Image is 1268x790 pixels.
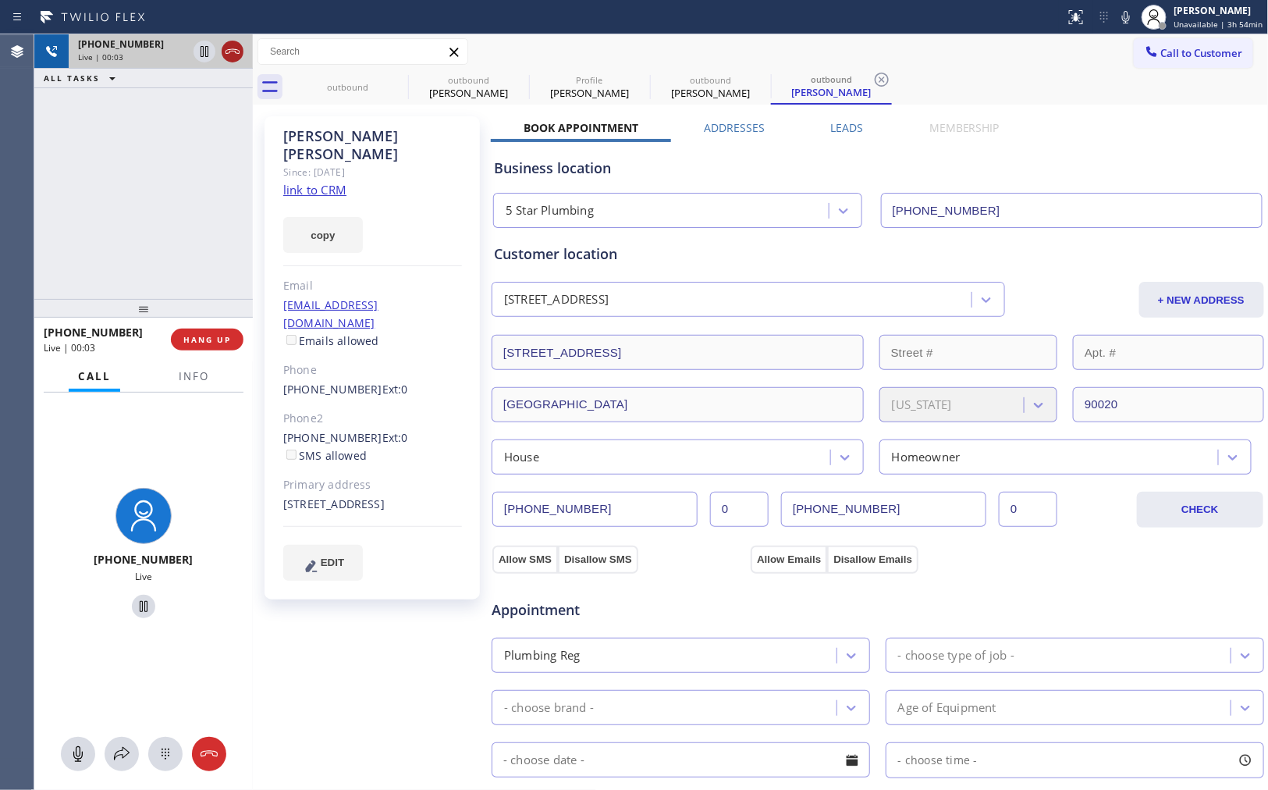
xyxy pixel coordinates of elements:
[169,361,218,392] button: Info
[531,74,648,86] div: Profile
[69,361,120,392] button: Call
[183,334,231,345] span: HANG UP
[506,202,594,220] div: 5 Star Plumbing
[492,546,558,574] button: Allow SMS
[410,86,527,100] div: [PERSON_NAME]
[382,382,408,397] span: Ext: 0
[898,699,996,717] div: Age of Equipment
[531,69,648,105] div: Mary Kerr
[132,595,155,618] button: Hold Customer
[44,73,100,84] span: ALL TASKS
[382,430,408,445] span: Ext: 0
[283,182,346,197] a: link to CRM
[831,120,864,135] label: Leads
[283,127,462,163] div: [PERSON_NAME] [PERSON_NAME]
[781,492,986,527] input: Phone Number 2
[492,335,864,370] input: Address
[283,430,382,445] a: [PHONE_NUMBER]
[898,753,978,767] span: - choose time -
[773,69,890,103] div: Mary Kerr
[494,244,1262,265] div: Customer location
[148,737,183,771] button: Open dialpad
[105,737,139,771] button: Open directory
[504,646,580,664] div: Plumbing Reg
[1115,6,1137,28] button: Mute
[531,86,648,100] div: [PERSON_NAME]
[1073,335,1263,370] input: Apt. #
[179,369,209,383] span: Info
[751,546,827,574] button: Allow Emails
[558,546,638,574] button: Disallow SMS
[78,37,164,51] span: [PHONE_NUMBER]
[283,277,462,295] div: Email
[283,476,462,494] div: Primary address
[504,699,594,717] div: - choose brand -
[704,120,765,135] label: Addresses
[504,448,539,466] div: House
[289,81,407,93] div: outbound
[710,492,769,527] input: Ext.
[283,410,462,428] div: Phone2
[78,52,123,62] span: Live | 00:03
[410,74,527,86] div: outbound
[34,69,131,87] button: ALL TASKS
[1139,282,1264,318] button: + NEW ADDRESS
[494,158,1262,179] div: Business location
[283,333,379,348] label: Emails allowed
[652,86,769,100] div: [PERSON_NAME]
[321,557,344,568] span: EDIT
[61,737,95,771] button: Mute
[283,297,378,330] a: [EMAIL_ADDRESS][DOMAIN_NAME]
[194,41,215,62] button: Hold Customer
[1161,46,1243,60] span: Call to Customer
[135,570,152,583] span: Live
[171,329,243,351] button: HANG UP
[999,492,1057,527] input: Ext. 2
[492,600,747,621] span: Appointment
[879,335,1057,370] input: Street #
[78,369,111,383] span: Call
[283,448,367,463] label: SMS allowed
[652,69,769,105] div: Mary Kerr
[1174,19,1263,30] span: Unavailable | 3h 54min
[827,546,918,574] button: Disallow Emails
[222,41,243,62] button: Hang up
[44,325,143,340] span: [PHONE_NUMBER]
[283,163,462,181] div: Since: [DATE]
[192,737,226,771] button: Hang up
[504,291,609,309] div: [STREET_ADDRESS]
[652,74,769,86] div: outbound
[492,387,864,422] input: City
[1174,4,1263,17] div: [PERSON_NAME]
[492,742,870,778] input: - choose date -
[410,69,527,105] div: Jay Trinidad
[283,382,382,397] a: [PHONE_NUMBER]
[44,341,95,354] span: Live | 00:03
[492,492,698,527] input: Phone Number
[286,450,297,460] input: SMS allowed
[773,85,890,99] div: [PERSON_NAME]
[892,448,961,466] div: Homeowner
[881,193,1263,228] input: Phone Number
[283,361,462,379] div: Phone
[1137,492,1263,528] button: CHECK
[1073,387,1263,422] input: ZIP
[94,552,194,567] span: [PHONE_NUMBER]
[898,646,1014,664] div: - choose type of job -
[773,73,890,85] div: outbound
[524,120,638,135] label: Book Appointment
[283,545,363,581] button: EDIT
[286,335,297,345] input: Emails allowed
[283,496,462,514] div: [STREET_ADDRESS]
[283,217,363,253] button: copy
[258,39,467,64] input: Search
[929,120,1000,135] label: Membership
[1134,38,1253,68] button: Call to Customer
